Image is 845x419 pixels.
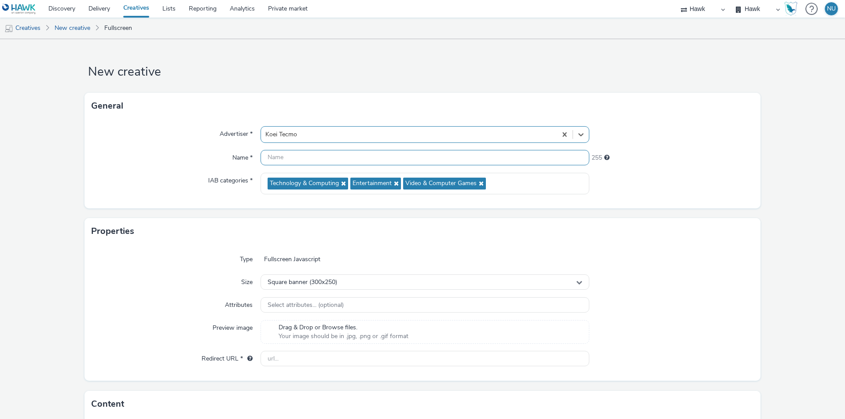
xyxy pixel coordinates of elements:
[2,4,36,15] img: undefined Logo
[4,24,13,33] img: mobile
[84,64,760,80] h1: New creative
[216,126,256,138] label: Advertiser *
[100,18,136,39] a: Fullscreen
[261,150,589,165] input: Name
[236,251,256,264] label: Type
[405,180,477,187] span: Video & Computer Games
[591,153,602,162] span: 255
[604,153,610,162] div: Maximum 255 characters
[827,2,836,15] div: NU
[261,251,324,267] span: Fullscreen Javascript
[268,279,337,286] span: Square banner (300x250)
[279,332,408,341] span: Your image should be in .jpg, .png or .gif format
[198,351,256,363] label: Redirect URL *
[91,225,134,238] h3: Properties
[784,2,797,16] img: Hawk Academy
[353,180,392,187] span: Entertainment
[91,397,124,411] h3: Content
[209,320,256,332] label: Preview image
[268,302,344,309] span: Select attributes... (optional)
[221,297,256,310] label: Attributes
[243,354,253,363] div: URL will be used as a validation URL with some SSPs and it will be the redirection URL of your cr...
[279,323,408,332] span: Drag & Drop or Browse files.
[270,180,339,187] span: Technology & Computing
[784,2,801,16] a: Hawk Academy
[50,18,95,39] a: New creative
[238,274,256,287] label: Size
[91,99,123,113] h3: General
[205,173,256,185] label: IAB categories *
[261,351,589,366] input: url...
[229,150,256,162] label: Name *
